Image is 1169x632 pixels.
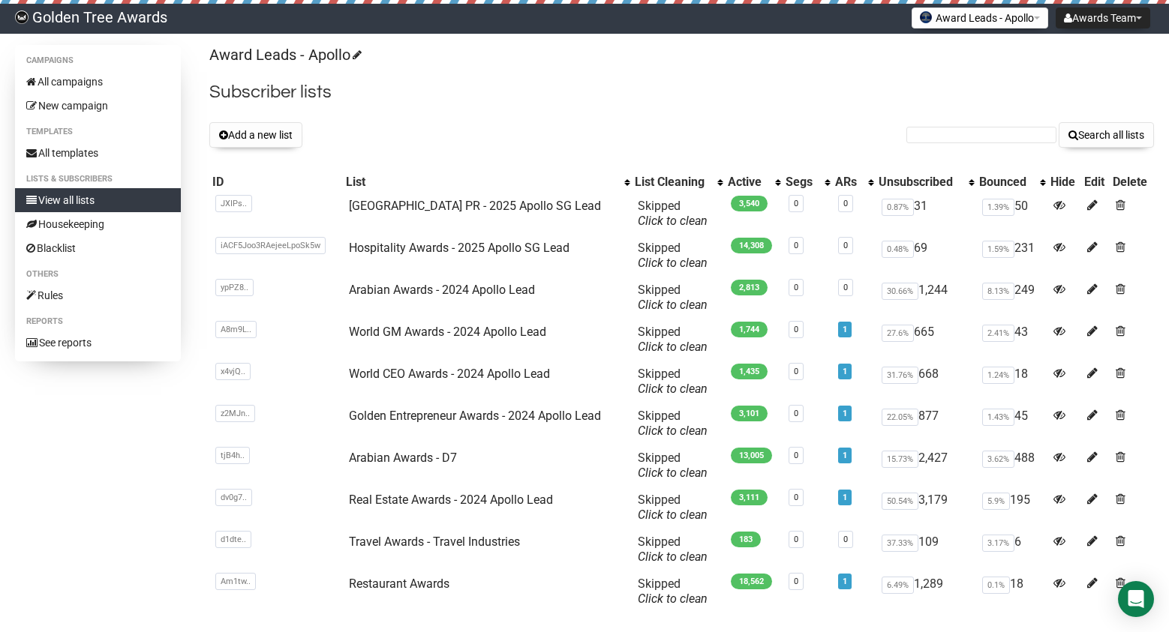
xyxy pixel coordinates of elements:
[15,123,181,141] li: Templates
[638,367,708,396] span: Skipped
[15,141,181,165] a: All templates
[876,361,976,403] td: 668
[876,172,976,193] th: Unsubscribed: No sort applied, activate to apply an ascending sort
[982,283,1014,300] span: 8.13%
[976,403,1047,445] td: 45
[843,325,847,334] a: 1
[215,447,250,464] span: tjB4h..
[638,241,708,270] span: Skipped
[1118,581,1154,617] div: Open Intercom Messenger
[1084,175,1107,190] div: Edit
[786,175,817,190] div: Segs
[982,451,1014,468] span: 3.62%
[212,175,340,190] div: ID
[638,325,708,354] span: Skipped
[794,367,798,376] a: 0
[794,409,798,418] a: 0
[215,531,251,548] span: d1dte..
[843,535,848,544] a: 0
[209,172,343,193] th: ID: No sort applied, sorting is disabled
[349,577,449,591] a: Restaurant Awards
[215,195,252,212] span: JXIPs..
[1047,172,1081,193] th: Hide: No sort applied, sorting is disabled
[1113,175,1151,190] div: Delete
[794,577,798,586] a: 0
[882,577,914,594] span: 6.49%
[1110,172,1154,193] th: Delete: No sort applied, sorting is disabled
[215,237,326,254] span: iACF5Joo3RAejeeLpoSk5w
[882,493,918,510] span: 50.54%
[843,409,847,418] a: 1
[882,367,918,384] span: 31.76%
[215,405,255,422] span: z2MJn..
[879,175,961,190] div: Unsubscribed
[876,403,976,445] td: 877
[638,214,708,228] a: Click to clean
[731,322,768,337] span: 1,744
[15,94,181,118] a: New campaign
[783,172,832,193] th: Segs: No sort applied, activate to apply an ascending sort
[638,382,708,396] a: Click to clean
[209,122,302,148] button: Add a new list
[976,277,1047,319] td: 249
[632,172,725,193] th: List Cleaning: No sort applied, activate to apply an ascending sort
[843,451,847,460] a: 1
[638,409,708,438] span: Skipped
[215,321,257,338] span: A8m9L..
[731,490,768,505] span: 3,111
[635,175,710,190] div: List Cleaning
[976,235,1047,277] td: 231
[728,175,768,190] div: Active
[638,340,708,354] a: Click to clean
[731,364,768,379] span: 1,435
[876,445,976,487] td: 2,427
[349,409,601,423] a: Golden Entrepreneur Awards - 2024 Apollo Lead
[349,325,546,339] a: World GM Awards - 2024 Apollo Lead
[638,592,708,606] a: Click to clean
[15,283,181,307] a: Rules
[215,573,256,590] span: Am1tw..
[882,451,918,468] span: 15.73%
[843,577,847,586] a: 1
[876,235,976,277] td: 69
[15,265,181,283] li: Others
[876,319,976,361] td: 665
[349,367,550,381] a: World CEO Awards - 2024 Apollo Lead
[794,241,798,250] a: 0
[843,493,847,502] a: 1
[215,279,254,296] span: ypPZ8..
[843,199,848,208] a: 0
[882,283,918,300] span: 30.66%
[843,241,848,250] a: 0
[982,493,1010,510] span: 5.9%
[976,193,1047,235] td: 50
[638,493,708,522] span: Skipped
[832,172,876,193] th: ARs: No sort applied, activate to apply an ascending sort
[982,409,1014,426] span: 1.43%
[794,493,798,502] a: 0
[1081,172,1110,193] th: Edit: No sort applied, sorting is disabled
[349,283,535,297] a: Arabian Awards - 2024 Apollo Lead
[794,199,798,208] a: 0
[15,10,29,24] img: f8b559bad824ed76f7defaffbc1b54fa
[982,367,1014,384] span: 1.24%
[731,406,768,421] span: 3,101
[976,172,1047,193] th: Bounced: No sort applied, activate to apply an ascending sort
[638,283,708,312] span: Skipped
[876,277,976,319] td: 1,244
[794,451,798,460] a: 0
[15,331,181,355] a: See reports
[794,325,798,334] a: 0
[638,424,708,438] a: Click to clean
[349,493,553,507] a: Real Estate Awards - 2024 Apollo Lead
[349,451,457,465] a: Arabian Awards - D7
[15,313,181,331] li: Reports
[15,236,181,260] a: Blacklist
[876,529,976,571] td: 109
[638,577,708,606] span: Skipped
[731,574,772,589] span: 18,562
[15,188,181,212] a: View all lists
[638,550,708,564] a: Click to clean
[343,172,631,193] th: List: No sort applied, activate to apply an ascending sort
[15,70,181,94] a: All campaigns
